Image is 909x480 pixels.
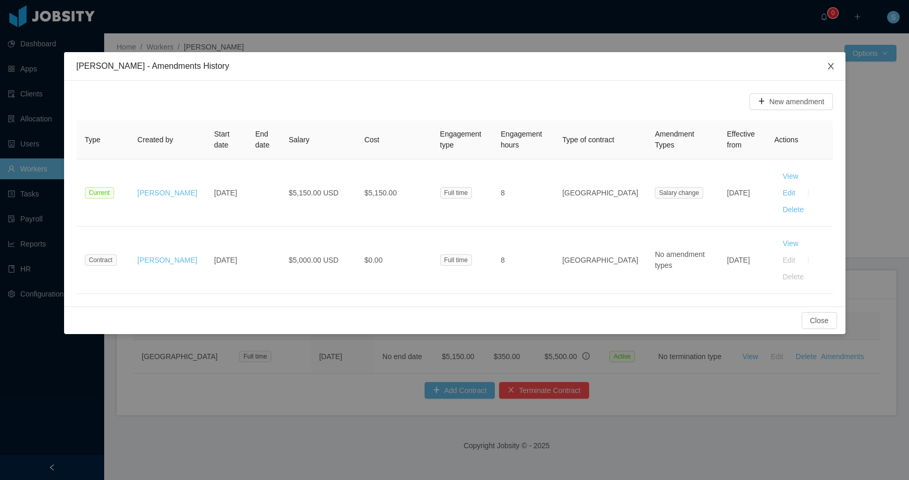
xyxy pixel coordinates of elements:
[364,256,382,264] span: $0.00
[440,254,472,266] span: Full time
[562,136,614,144] span: Type of contract
[138,189,197,197] a: [PERSON_NAME]
[289,136,309,144] span: Salary
[364,189,396,197] span: $5,150.00
[501,189,505,197] span: 8
[85,136,101,144] span: Type
[501,130,542,149] span: Engagement hours
[206,227,247,294] td: [DATE]
[85,187,114,199] span: Current
[554,227,646,294] td: [GEOGRAPHIC_DATA]
[206,159,247,227] td: [DATE]
[554,159,646,227] td: [GEOGRAPHIC_DATA]
[77,60,833,72] div: [PERSON_NAME] - Amendments History
[802,312,837,329] button: Close
[440,130,481,149] span: Engagement type
[655,250,705,269] span: No amendment types
[501,256,505,264] span: 8
[719,227,766,294] td: [DATE]
[750,93,833,110] button: icon: plusNew amendment
[774,168,806,184] button: View
[138,136,173,144] span: Created by
[214,130,230,149] span: Start date
[774,201,812,218] button: Delete
[255,130,269,149] span: End date
[774,235,806,252] button: View
[727,130,755,149] span: Effective from
[85,254,117,266] span: Contract
[138,256,197,264] a: [PERSON_NAME]
[816,52,845,81] button: Close
[289,256,339,264] span: $5,000.00 USD
[289,189,339,197] span: $5,150.00 USD
[655,130,694,149] span: Amendment Types
[719,159,766,227] td: [DATE]
[774,252,803,268] button: Edit
[364,136,379,144] span: Cost
[827,62,835,70] i: icon: close
[440,187,472,199] span: Full time
[655,187,703,199] span: Salary change
[774,136,798,144] span: Actions
[774,184,803,201] button: Edit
